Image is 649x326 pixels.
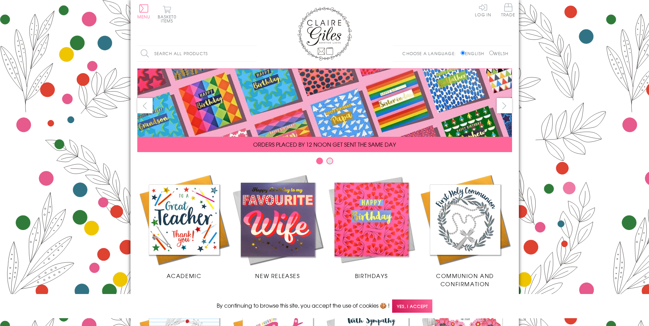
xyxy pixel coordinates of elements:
[355,272,388,280] span: Birthdays
[161,14,176,24] span: 0 items
[475,3,491,17] a: Log In
[418,173,512,288] a: Communion and Confirmation
[461,50,488,56] label: English
[392,299,432,313] span: Yes, I accept
[501,3,515,18] a: Trade
[231,173,325,280] a: New Releases
[436,272,494,288] span: Communion and Confirmation
[497,98,512,113] button: next
[253,140,396,148] span: ORDERS PLACED BY 12 NOON GET SENT THE SAME DAY
[137,98,153,113] button: prev
[316,158,323,164] button: Carousel Page 1 (Current Slide)
[489,50,509,56] label: Welsh
[137,157,512,168] div: Carousel Pagination
[250,46,257,61] input: Search
[297,7,352,61] img: Claire Giles Greetings Cards
[137,14,151,20] span: Menu
[325,173,418,280] a: Birthdays
[167,272,202,280] span: Academic
[137,173,231,280] a: Academic
[402,50,459,56] p: Choose a language:
[501,3,515,17] span: Trade
[137,4,151,19] button: Menu
[461,51,465,55] input: English
[255,272,300,280] span: New Releases
[489,51,494,55] input: Welsh
[326,158,333,164] button: Carousel Page 2
[158,5,176,23] button: Basket0 items
[137,46,257,61] input: Search all products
